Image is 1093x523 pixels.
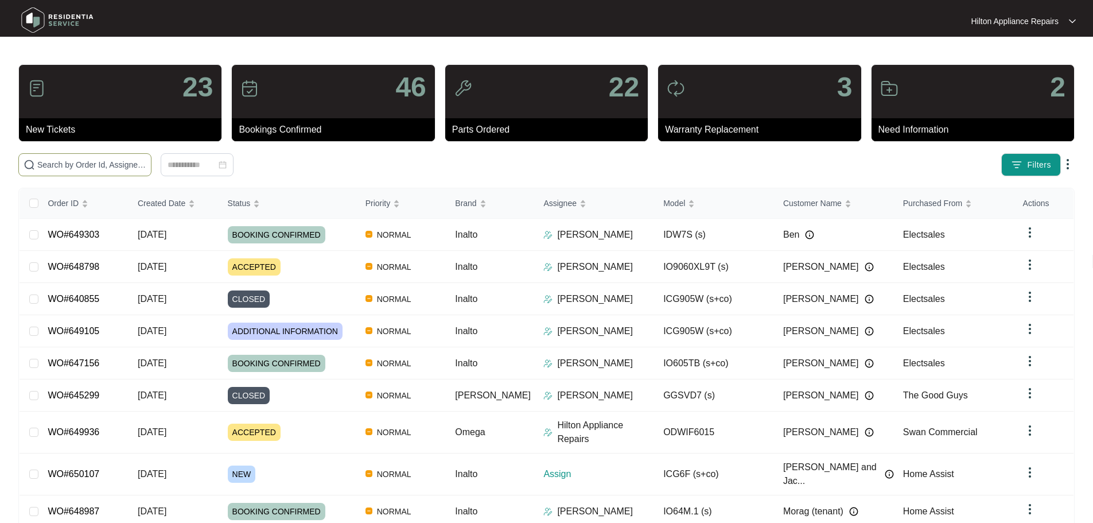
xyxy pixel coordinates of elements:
[228,355,325,372] span: BOOKING CONFIRMED
[48,506,99,516] a: WO#648987
[654,315,774,347] td: ICG905W (s+co)
[26,123,221,137] p: New Tickets
[48,230,99,239] a: WO#649303
[903,294,945,304] span: Electsales
[903,358,945,368] span: Electsales
[609,73,639,101] p: 22
[665,123,861,137] p: Warranty Replacement
[452,123,648,137] p: Parts Ordered
[372,292,416,306] span: NORMAL
[1023,424,1037,437] img: dropdown arrow
[971,16,1059,27] p: Hilton Appliance Repairs
[455,326,477,336] span: Inalto
[1023,258,1037,272] img: dropdown arrow
[138,427,166,437] span: [DATE]
[543,295,553,304] img: Assigner Icon
[543,197,577,210] span: Assignee
[654,188,774,219] th: Model
[903,427,978,437] span: Swan Commercial
[654,347,774,379] td: IO605TB (s+co)
[365,197,391,210] span: Priority
[28,79,46,98] img: icon
[138,230,166,239] span: [DATE]
[372,324,416,338] span: NORMAL
[455,230,477,239] span: Inalto
[182,73,213,101] p: 23
[138,326,166,336] span: [DATE]
[138,262,166,272] span: [DATE]
[667,79,685,98] img: icon
[865,359,874,368] img: Info icon
[48,469,99,479] a: WO#650107
[654,219,774,251] td: IDW7S (s)
[219,188,356,219] th: Status
[543,467,654,481] p: Assign
[654,412,774,454] td: ODWIF6015
[48,326,99,336] a: WO#649105
[372,357,416,370] span: NORMAL
[455,294,477,304] span: Inalto
[903,197,962,210] span: Purchased From
[48,262,99,272] a: WO#648798
[365,263,372,270] img: Vercel Logo
[372,467,416,481] span: NORMAL
[557,292,633,306] p: [PERSON_NAME]
[1027,159,1051,171] span: Filters
[48,390,99,400] a: WO#645299
[783,460,879,488] span: [PERSON_NAME] and Jac...
[543,507,553,516] img: Assigner Icon
[903,506,954,516] span: Home Assist
[865,295,874,304] img: Info icon
[1023,322,1037,336] img: dropdown arrow
[865,327,874,336] img: Info icon
[372,260,416,274] span: NORMAL
[880,79,898,98] img: icon
[543,359,553,368] img: Assigner Icon
[557,324,633,338] p: [PERSON_NAME]
[24,159,35,171] img: search-icon
[783,389,859,402] span: [PERSON_NAME]
[837,73,853,101] p: 3
[543,391,553,400] img: Assigner Icon
[557,260,633,274] p: [PERSON_NAME]
[865,391,874,400] img: Info icon
[557,357,633,370] p: [PERSON_NAME]
[455,358,477,368] span: Inalto
[663,197,685,210] span: Model
[365,327,372,334] img: Vercel Logo
[365,470,372,477] img: Vercel Logo
[240,79,259,98] img: icon
[654,454,774,495] td: ICG6F (s+co)
[395,73,426,101] p: 46
[48,358,99,368] a: WO#647156
[138,294,166,304] span: [DATE]
[455,469,477,479] span: Inalto
[454,79,472,98] img: icon
[557,389,633,402] p: [PERSON_NAME]
[228,466,256,483] span: NEW
[783,505,843,518] span: Morag (tenant)
[783,324,859,338] span: [PERSON_NAME]
[543,428,553,437] img: Assigner Icon
[885,470,894,479] img: Info icon
[1023,386,1037,400] img: dropdown arrow
[903,326,945,336] span: Electsales
[1023,290,1037,304] img: dropdown arrow
[543,262,553,272] img: Assigner Icon
[228,290,270,308] span: CLOSED
[38,188,129,219] th: Order ID
[138,469,166,479] span: [DATE]
[365,295,372,302] img: Vercel Logo
[365,231,372,238] img: Vercel Logo
[228,197,251,210] span: Status
[654,251,774,283] td: IO9060XL9T (s)
[455,262,477,272] span: Inalto
[1014,188,1073,219] th: Actions
[138,390,166,400] span: [DATE]
[356,188,446,219] th: Priority
[138,197,185,210] span: Created Date
[849,507,858,516] img: Info icon
[372,228,416,242] span: NORMAL
[365,507,372,514] img: Vercel Logo
[1061,157,1075,171] img: dropdown arrow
